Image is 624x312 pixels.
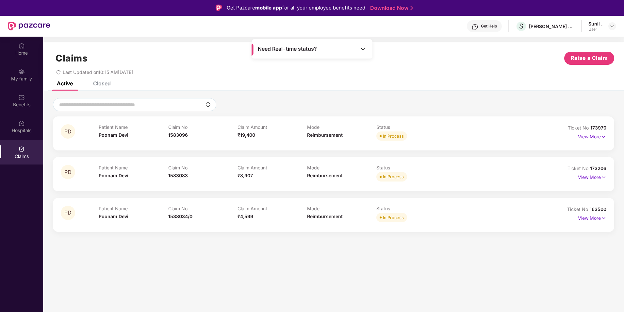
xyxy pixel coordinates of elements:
[360,45,366,52] img: Toggle Icon
[63,69,133,75] span: Last Updated on 10:15 AM[DATE]
[307,124,377,130] p: Mode
[571,54,608,62] span: Raise a Claim
[93,80,111,87] div: Closed
[64,129,72,134] span: PD
[383,173,404,180] div: In Process
[168,173,188,178] span: 1583083
[99,206,168,211] p: Patient Name
[307,206,377,211] p: Mode
[64,210,72,216] span: PD
[519,22,523,30] span: S
[529,23,575,29] div: [PERSON_NAME] CONSULTANTS P LTD
[238,124,307,130] p: Claim Amount
[18,146,25,152] img: svg+xml;base64,PHN2ZyBpZD0iQ2xhaW0iIHhtbG5zPSJodHRwOi8vd3d3LnczLm9yZy8yMDAwL3N2ZyIgd2lkdGg9IjIwIi...
[578,131,606,140] p: View More
[383,133,404,139] div: In Process
[590,125,606,130] span: 173970
[8,22,50,30] img: New Pazcare Logo
[601,133,606,140] img: svg+xml;base64,PHN2ZyB4bWxucz0iaHR0cDovL3d3dy53My5vcmcvMjAwMC9zdmciIHdpZHRoPSIxNyIgaGVpZ2h0PSIxNy...
[568,125,590,130] span: Ticket No
[99,173,128,178] span: Poonam Devi
[590,206,606,212] span: 163500
[376,206,446,211] p: Status
[567,206,590,212] span: Ticket No
[238,132,255,138] span: ₹19,400
[255,5,282,11] strong: mobile app
[376,165,446,170] p: Status
[99,165,168,170] p: Patient Name
[307,173,343,178] span: Reimbursement
[383,214,404,221] div: In Process
[56,69,61,75] span: redo
[205,102,211,107] img: svg+xml;base64,PHN2ZyBpZD0iU2VhcmNoLTMyeDMyIiB4bWxucz0iaHR0cDovL3d3dy53My5vcmcvMjAwMC9zdmciIHdpZH...
[610,24,615,29] img: svg+xml;base64,PHN2ZyBpZD0iRHJvcGRvd24tMzJ4MzIiIHhtbG5zPSJodHRwOi8vd3d3LnczLm9yZy8yMDAwL3N2ZyIgd2...
[18,94,25,101] img: svg+xml;base64,PHN2ZyBpZD0iQmVuZWZpdHMiIHhtbG5zPSJodHRwOi8vd3d3LnczLm9yZy8yMDAwL3N2ZyIgd2lkdGg9Ij...
[168,206,238,211] p: Claim No
[227,4,365,12] div: Get Pazcare for all your employee benefits need
[578,172,606,181] p: View More
[18,120,25,127] img: svg+xml;base64,PHN2ZyBpZD0iSG9zcGl0YWxzIiB4bWxucz0iaHR0cDovL3d3dy53My5vcmcvMjAwMC9zdmciIHdpZHRoPS...
[481,24,497,29] div: Get Help
[238,206,307,211] p: Claim Amount
[18,68,25,75] img: svg+xml;base64,PHN2ZyB3aWR0aD0iMjAiIGhlaWdodD0iMjAiIHZpZXdCb3g9IjAgMCAyMCAyMCIgZmlsbD0ibm9uZSIgeG...
[238,173,253,178] span: ₹8,907
[168,132,188,138] span: 1583096
[64,169,72,175] span: PD
[588,21,602,27] div: Sunil .
[590,165,606,171] span: 173206
[588,27,602,32] div: User
[238,214,253,219] span: ₹4,599
[18,43,25,49] img: svg+xml;base64,PHN2ZyBpZD0iSG9tZSIgeG1sbnM9Imh0dHA6Ly93d3cudzMub3JnLzIwMDAvc3ZnIiB3aWR0aD0iMjAiIG...
[168,165,238,170] p: Claim No
[376,124,446,130] p: Status
[564,52,614,65] button: Raise a Claim
[370,5,411,11] a: Download Now
[99,214,128,219] span: Poonam Devi
[601,215,606,222] img: svg+xml;base64,PHN2ZyB4bWxucz0iaHR0cDovL3d3dy53My5vcmcvMjAwMC9zdmciIHdpZHRoPSIxNyIgaGVpZ2h0PSIxNy...
[99,132,128,138] span: Poonam Devi
[56,53,88,64] h1: Claims
[472,24,478,30] img: svg+xml;base64,PHN2ZyBpZD0iSGVscC0zMngzMiIgeG1sbnM9Imh0dHA6Ly93d3cudzMub3JnLzIwMDAvc3ZnIiB3aWR0aD...
[307,165,377,170] p: Mode
[57,80,73,87] div: Active
[307,132,343,138] span: Reimbursement
[238,165,307,170] p: Claim Amount
[578,213,606,222] p: View More
[168,124,238,130] p: Claim No
[258,45,317,52] span: Need Real-time status?
[216,5,222,11] img: Logo
[410,5,413,11] img: Stroke
[601,174,606,181] img: svg+xml;base64,PHN2ZyB4bWxucz0iaHR0cDovL3d3dy53My5vcmcvMjAwMC9zdmciIHdpZHRoPSIxNyIgaGVpZ2h0PSIxNy...
[307,214,343,219] span: Reimbursement
[567,165,590,171] span: Ticket No
[168,214,192,219] span: 1538034/0
[99,124,168,130] p: Patient Name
